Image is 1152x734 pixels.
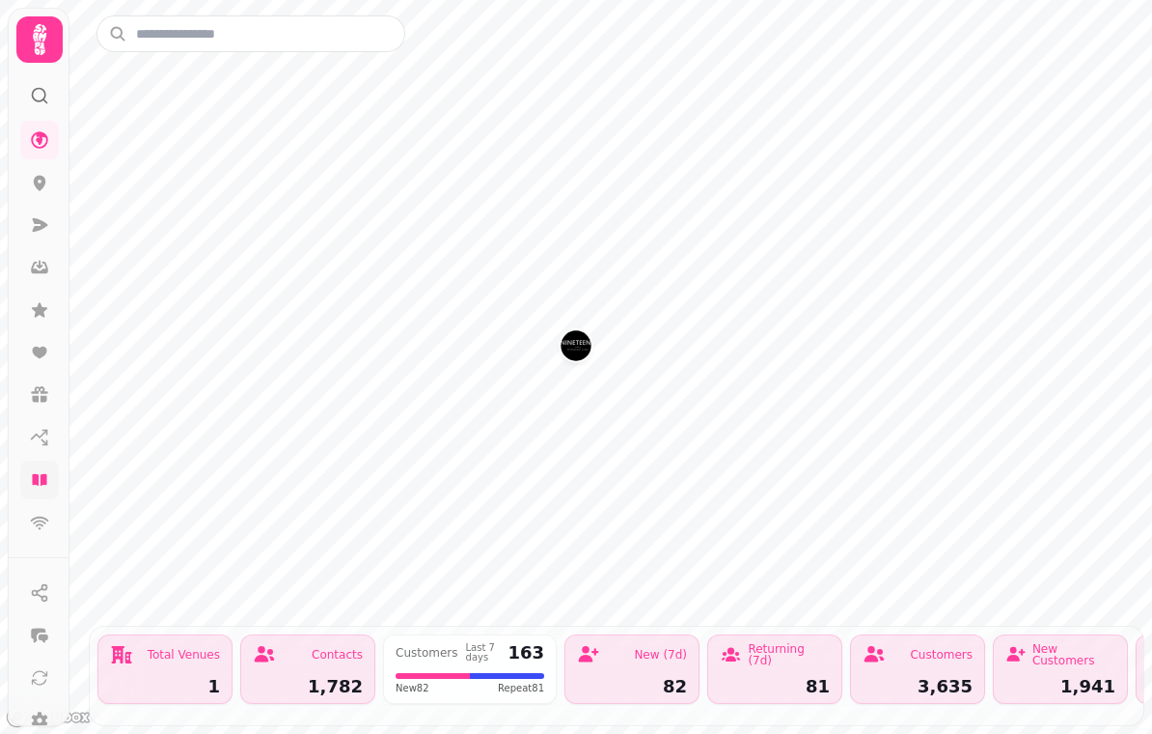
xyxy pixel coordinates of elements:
div: 1,782 [253,678,363,695]
div: 81 [720,678,830,695]
button: Nineteen.57 Restaurant & Bar [561,330,591,361]
div: Map marker [561,330,591,367]
div: Returning (7d) [748,643,830,666]
div: Total Venues [148,649,220,661]
span: Repeat 81 [498,681,544,695]
span: New 82 [396,681,429,695]
div: Customers [910,649,973,661]
div: New (7d) [634,649,687,661]
a: Mapbox logo [6,706,91,728]
div: Last 7 days [466,643,501,663]
div: 3,635 [863,678,973,695]
div: 1,941 [1005,678,1115,695]
div: Customers [396,647,458,659]
div: 1 [110,678,220,695]
div: New Customers [1032,643,1115,666]
div: 82 [577,678,687,695]
div: Contacts [312,649,363,661]
div: 163 [507,644,544,662]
